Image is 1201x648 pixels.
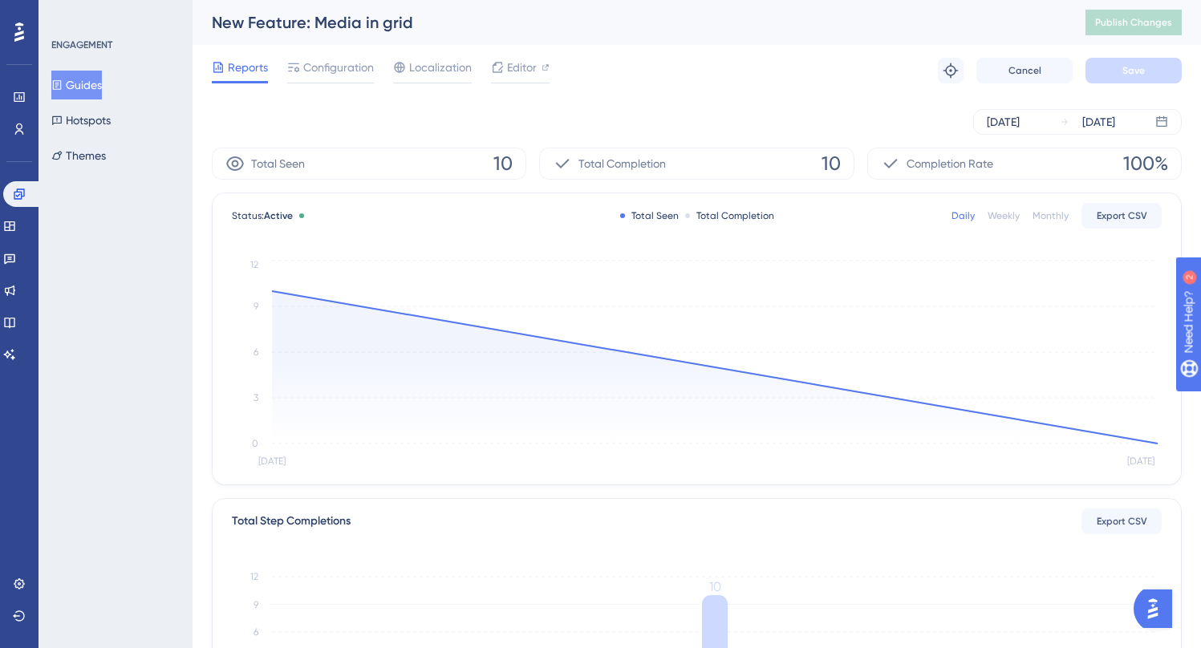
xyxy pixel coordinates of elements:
button: Themes [51,141,106,170]
tspan: 6 [254,626,258,638]
span: Reports [228,58,268,77]
span: Configuration [303,58,374,77]
button: Export CSV [1081,508,1162,534]
div: [DATE] [1082,112,1115,132]
tspan: 0 [252,438,258,449]
div: Weekly [988,209,1020,222]
div: ENGAGEMENT [51,38,112,51]
span: Completion Rate [907,154,993,173]
div: Total Seen [620,209,679,222]
span: Localization [409,58,472,77]
tspan: 6 [254,346,258,358]
tspan: 12 [250,259,258,270]
div: Total Completion [685,209,774,222]
tspan: 10 [709,579,721,594]
span: Editor [507,58,537,77]
span: Total Completion [578,154,666,173]
button: Cancel [976,58,1073,83]
tspan: 3 [254,392,258,403]
span: Need Help? [38,4,100,23]
span: Save [1122,64,1145,77]
div: Daily [951,209,975,222]
span: Cancel [1008,64,1041,77]
div: 2 [112,8,116,21]
span: Status: [232,209,293,222]
button: Export CSV [1081,203,1162,229]
button: Guides [51,71,102,99]
span: Publish Changes [1095,16,1172,29]
span: Total Seen [251,154,305,173]
iframe: UserGuiding AI Assistant Launcher [1134,585,1182,633]
tspan: 9 [254,599,258,610]
span: Export CSV [1097,209,1147,222]
span: 100% [1123,151,1168,176]
div: Monthly [1033,209,1069,222]
span: 10 [493,151,513,176]
span: 10 [822,151,841,176]
tspan: 12 [250,571,258,582]
span: Export CSV [1097,515,1147,528]
button: Publish Changes [1085,10,1182,35]
tspan: [DATE] [258,456,286,467]
div: Total Step Completions [232,512,351,531]
span: Active [264,210,293,221]
button: Save [1085,58,1182,83]
tspan: [DATE] [1127,456,1154,467]
tspan: 9 [254,301,258,312]
div: New Feature: Media in grid [212,11,1045,34]
div: [DATE] [987,112,1020,132]
button: Hotspots [51,106,111,135]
